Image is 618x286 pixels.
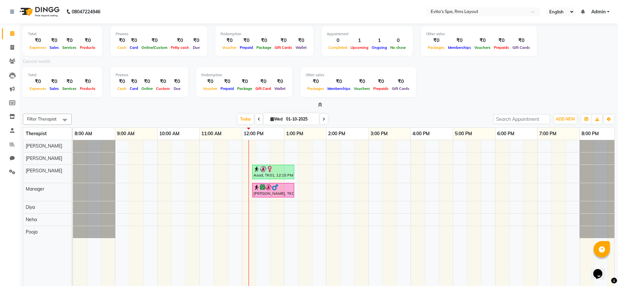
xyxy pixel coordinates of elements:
span: Memberships [446,45,473,50]
div: ₹0 [61,78,78,85]
a: 2:00 PM [326,129,347,138]
div: Other sales [426,31,532,37]
button: ADD NEW [554,115,577,124]
div: ₹0 [201,78,219,85]
img: logo [17,3,61,21]
div: ₹0 [191,37,202,44]
div: Finance [116,31,202,37]
div: Redemption [221,31,308,37]
div: ₹0 [78,37,97,44]
span: Expenses [28,86,48,91]
a: 1:00 PM [284,129,305,138]
span: Cash [116,86,128,91]
div: 1 [349,37,370,44]
div: ₹0 [273,37,294,44]
div: 0 [327,37,349,44]
div: ₹0 [48,78,61,85]
span: Petty cash [169,45,191,50]
div: 0 [389,37,408,44]
span: No show [389,45,408,50]
div: ₹0 [61,37,78,44]
span: Custom [154,86,171,91]
label: Current month [23,59,50,64]
span: Today [237,114,254,124]
div: Total [28,72,97,78]
span: Package [236,86,254,91]
a: 8:00 AM [73,129,94,138]
span: Services [61,45,78,50]
span: Voucher [221,45,238,50]
div: Other sales [306,72,411,78]
span: Due [172,86,182,91]
span: Products [78,86,97,91]
div: ₹0 [154,78,171,85]
div: ₹0 [254,78,273,85]
span: [PERSON_NAME] [26,168,62,174]
div: ₹0 [78,78,97,85]
div: ₹0 [171,78,183,85]
span: Cash [116,45,128,50]
span: Prepaid [238,45,255,50]
div: ₹0 [236,78,254,85]
span: Manager [26,186,44,192]
input: Search Appointment [493,114,550,124]
div: ₹0 [390,78,411,85]
div: [PERSON_NAME], TK02, 12:15 PM-01:15 PM, Swedish Massage [253,184,294,196]
div: Asad, TK01, 12:15 PM-01:15 PM, Aroma Massage [253,166,294,178]
span: Neha [26,217,37,222]
span: Products [78,45,97,50]
span: Upcoming [349,45,370,50]
a: 10:00 AM [158,129,181,138]
span: Completed [327,45,349,50]
div: ₹0 [426,37,446,44]
span: Card [128,45,140,50]
div: ₹0 [372,78,390,85]
span: Gift Card [254,86,273,91]
a: 8:00 PM [580,129,600,138]
div: ₹0 [306,78,326,85]
a: 12:00 PM [242,129,265,138]
div: ₹0 [511,37,532,44]
div: ₹0 [238,37,255,44]
div: ₹0 [28,37,48,44]
div: ₹0 [169,37,191,44]
span: Card [128,86,140,91]
div: ₹0 [352,78,372,85]
span: Packages [306,86,326,91]
span: Sales [48,45,61,50]
span: Therapist [26,131,47,136]
span: Wallet [294,45,308,50]
a: 3:00 PM [369,129,389,138]
div: 1 [370,37,389,44]
input: 2025-10-01 [284,114,317,124]
div: Appointment [327,31,408,37]
div: ₹0 [116,37,128,44]
a: 4:00 PM [411,129,431,138]
div: Finance [116,72,183,78]
div: ₹0 [140,78,154,85]
div: ₹0 [446,37,473,44]
div: ₹0 [140,37,169,44]
span: Pooja [26,229,37,235]
div: ₹0 [116,78,128,85]
span: [PERSON_NAME] [26,155,62,161]
span: [PERSON_NAME] [26,143,62,149]
b: 08047224946 [72,3,100,21]
span: Due [191,45,201,50]
span: Gift Cards [273,45,294,50]
span: ADD NEW [556,117,575,122]
div: ₹0 [48,37,61,44]
a: 5:00 PM [453,129,474,138]
div: ₹0 [128,37,140,44]
span: Gift Cards [390,86,411,91]
span: Online [140,86,154,91]
div: ₹0 [473,37,492,44]
div: ₹0 [128,78,140,85]
div: ₹0 [492,37,511,44]
span: Filter Therapist [27,116,57,122]
span: Prepaid [219,86,236,91]
div: ₹0 [326,78,352,85]
div: ₹0 [219,78,236,85]
span: Gift Cards [511,45,532,50]
a: 9:00 AM [115,129,136,138]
